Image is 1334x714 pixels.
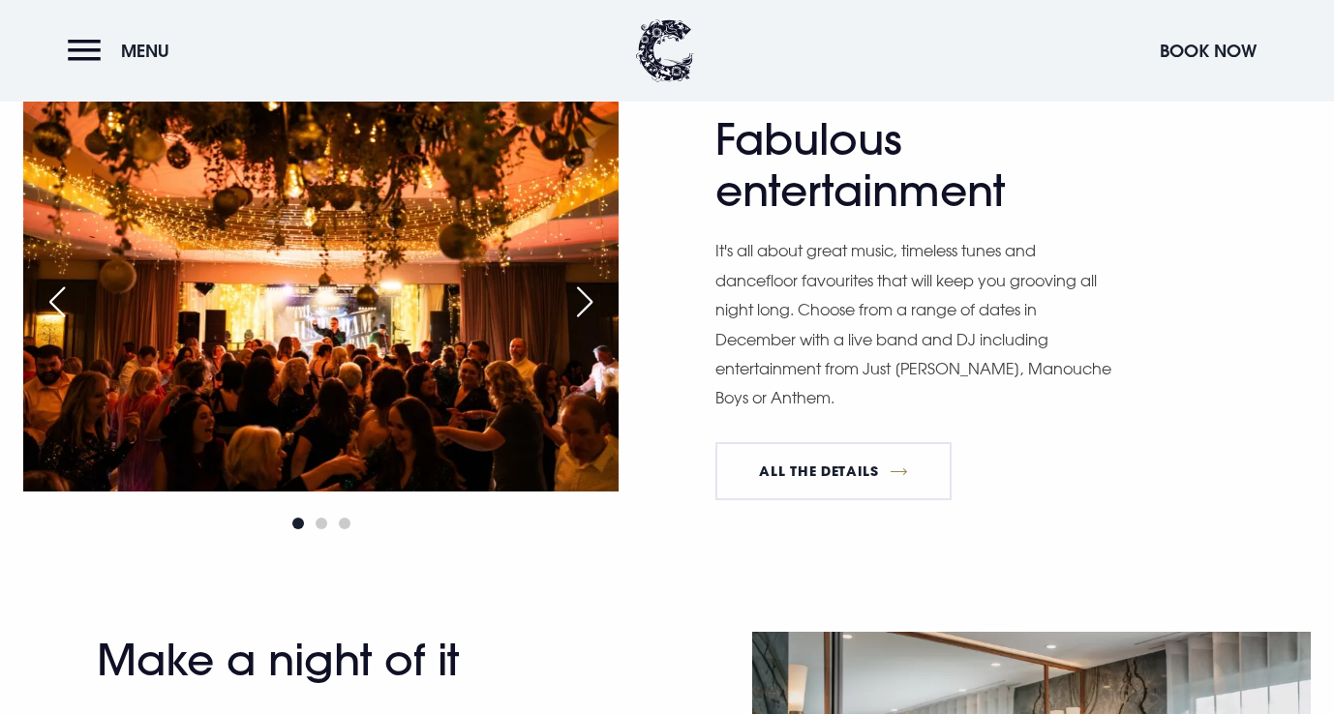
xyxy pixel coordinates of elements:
[636,19,694,82] img: Clandeboye Lodge
[561,281,609,323] div: Next slide
[97,635,474,686] h2: Make a night of it
[33,281,81,323] div: Previous slide
[316,518,327,529] span: Go to slide 2
[1150,30,1266,72] button: Book Now
[715,114,1093,217] h2: Fabulous entertainment
[23,95,619,491] img: Christmas Party Nights Northern Ireland
[292,518,304,529] span: Go to slide 1
[68,30,179,72] button: Menu
[121,40,169,62] span: Menu
[715,236,1112,412] p: It's all about great music, timeless tunes and dancefloor favourites that will keep you grooving ...
[715,442,952,500] a: All The Details
[339,518,350,529] span: Go to slide 3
